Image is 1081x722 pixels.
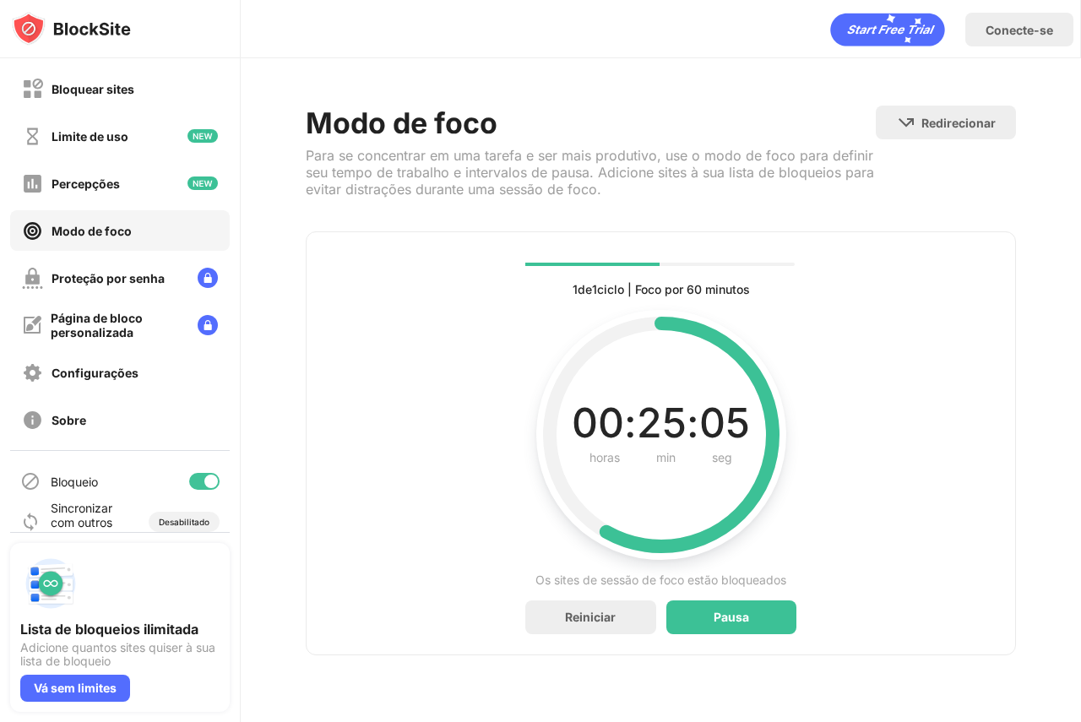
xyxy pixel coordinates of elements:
img: blocking-icon.svg [20,471,41,491]
font: : [624,398,637,448]
font: 25 [637,398,687,448]
font: Para se concentrar em uma tarefa e ser mais produtivo, use o modo de foco para definir seu tempo ... [306,147,874,198]
img: new-icon.svg [187,129,218,143]
font: Redirecionar [921,116,996,130]
font: Página de bloco personalizada [51,311,143,339]
img: time-usage-off.svg [22,126,43,147]
img: lock-menu.svg [198,315,218,335]
img: focus-on.svg [22,220,43,242]
img: new-icon.svg [187,176,218,190]
img: logo-blocksite.svg [12,12,131,46]
font: Lista de bloqueios ilimitada [20,621,198,638]
img: about-off.svg [22,410,43,431]
img: insights-off.svg [22,173,43,194]
img: push-block-list.svg [20,553,81,614]
font: Sobre [52,413,86,427]
font: Os sites de sessão de foco estão bloqueados [535,573,786,587]
img: password-protection-off.svg [22,268,43,289]
font: Bloquear sites [52,82,134,96]
font: ciclo | [597,282,632,296]
div: animação [830,13,945,46]
font: 1 [573,282,578,296]
font: Reiniciar [565,610,616,624]
font: seg [712,450,732,464]
font: Configurações [52,366,139,380]
font: Percepções [52,176,120,191]
img: lock-menu.svg [198,268,218,288]
font: 05 [699,398,750,448]
img: customize-block-page-off.svg [22,315,42,335]
font: Adicione quantos sites quiser à sua lista de bloqueio [20,640,215,668]
font: de [578,282,592,296]
font: Foco por 60 minutos [635,282,750,296]
font: Pausa [714,610,749,624]
font: Limite de uso [52,129,128,144]
font: Proteção por senha [52,271,165,285]
font: horas [589,450,620,464]
font: Vá sem limites [34,681,117,695]
font: Modo de foco [306,106,497,140]
img: block-off.svg [22,79,43,100]
font: 00 [572,398,624,448]
font: Sincronizar com outros dispositivos [51,501,116,544]
img: sync-icon.svg [20,512,41,532]
img: settings-off.svg [22,362,43,383]
font: min [656,450,676,464]
font: Modo de foco [52,224,132,238]
font: Conecte-se [986,23,1053,37]
font: : [687,398,699,448]
font: 1 [592,282,597,296]
font: Desabilitado [159,517,209,527]
font: Bloqueio [51,475,98,489]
